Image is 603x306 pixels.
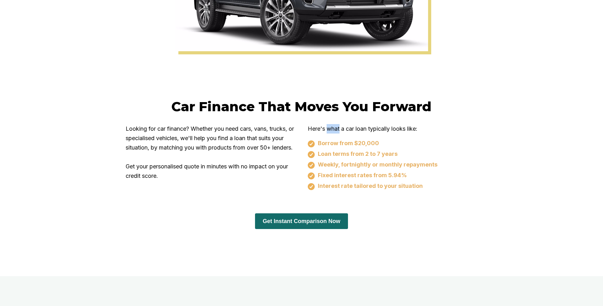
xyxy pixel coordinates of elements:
[308,150,477,158] div: Loan terms from 2 to 7 years
[308,151,315,158] img: eligibility orange tick
[126,124,295,181] p: Looking for car finance? Whether you need cars, vans, trucks, or specialised vehicles, we'll help...
[308,172,477,179] div: Fixed interest rates from 5.94%
[308,162,315,169] img: eligibility orange tick
[308,124,477,134] p: Here's what a car loan typically looks like:
[308,161,477,169] div: Weekly, fortnightly or monthly repayments
[255,213,348,229] button: Get Instant Comparison Now
[308,140,477,147] div: Borrow from $20,000
[308,183,315,190] img: eligibility orange tick
[126,98,477,115] h2: Car Finance That Moves You Forward
[308,183,477,190] div: Interest rate tailored to your situation
[308,140,315,147] img: eligibility orange tick
[308,172,315,179] img: eligibility orange tick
